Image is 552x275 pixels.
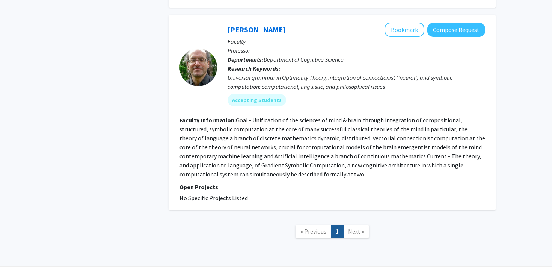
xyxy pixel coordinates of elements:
[331,225,344,238] a: 1
[264,56,344,63] span: Department of Cognitive Science
[169,217,496,248] nav: Page navigation
[343,225,369,238] a: Next Page
[179,194,248,202] span: No Specific Projects Listed
[179,116,236,124] b: Faculty Information:
[179,182,485,191] p: Open Projects
[348,228,364,235] span: Next »
[300,228,326,235] span: « Previous
[228,46,485,55] p: Professor
[385,23,424,37] button: Add Paul Smolensky to Bookmarks
[228,25,285,34] a: [PERSON_NAME]
[228,37,485,46] p: Faculty
[296,225,331,238] a: Previous Page
[228,94,286,106] mat-chip: Accepting Students
[427,23,485,37] button: Compose Request to Paul Smolensky
[228,56,264,63] b: Departments:
[228,73,485,91] div: Universal grammar in Optimality Theory, integration of connectionist ('neural') and symbolic comp...
[228,65,281,72] b: Research Keywords:
[6,241,32,269] iframe: Chat
[179,116,485,178] fg-read-more: Goal - Unification of the sciences of mind & brain through integration of compositional, structur...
